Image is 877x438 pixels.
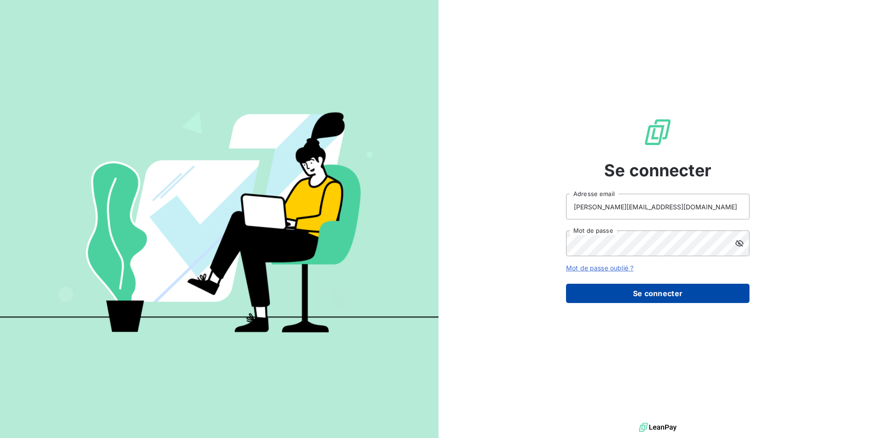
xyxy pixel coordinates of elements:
[566,264,633,272] a: Mot de passe oublié ?
[604,158,711,183] span: Se connecter
[566,284,749,303] button: Se connecter
[566,194,749,219] input: placeholder
[639,421,677,434] img: logo
[643,118,672,147] img: Logo LeanPay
